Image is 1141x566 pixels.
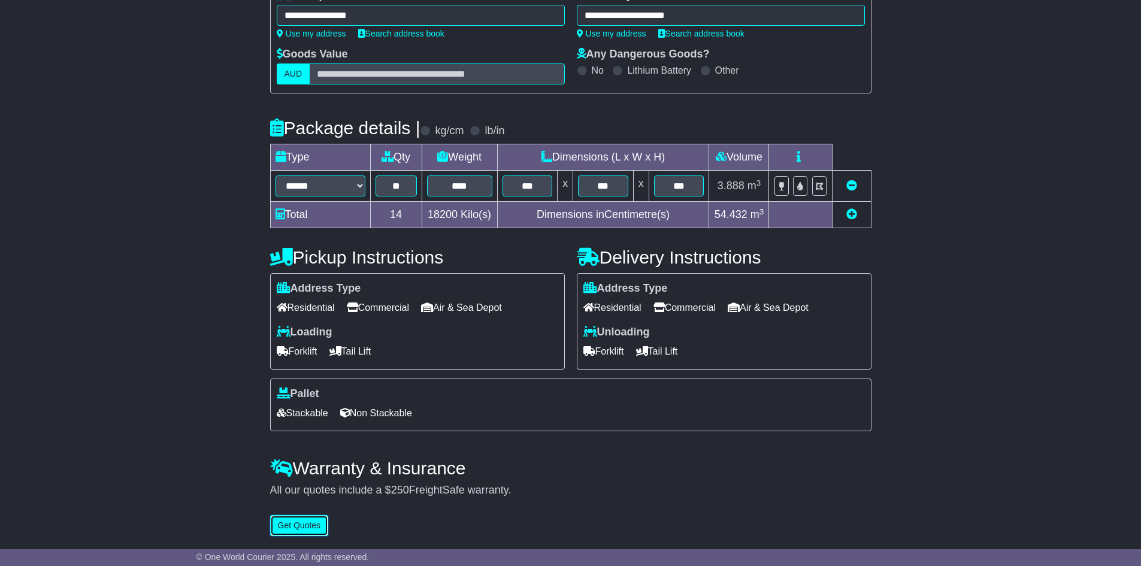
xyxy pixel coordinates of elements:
[277,298,335,317] span: Residential
[583,282,668,295] label: Address Type
[636,342,678,361] span: Tail Lift
[750,208,764,220] span: m
[270,247,565,267] h4: Pickup Instructions
[592,65,604,76] label: No
[428,208,458,220] span: 18200
[435,125,464,138] label: kg/cm
[421,298,502,317] span: Air & Sea Depot
[583,298,641,317] span: Residential
[277,48,348,61] label: Goods Value
[270,458,871,478] h4: Warranty & Insurance
[270,484,871,497] div: All our quotes include a $ FreightSafe warranty.
[329,342,371,361] span: Tail Lift
[577,247,871,267] h4: Delivery Instructions
[583,342,624,361] span: Forklift
[497,144,709,171] td: Dimensions (L x W x H)
[846,208,857,220] a: Add new item
[747,180,761,192] span: m
[422,144,497,171] td: Weight
[718,180,744,192] span: 3.888
[270,144,370,171] td: Type
[633,171,649,202] td: x
[270,515,329,536] button: Get Quotes
[270,202,370,228] td: Total
[370,202,422,228] td: 14
[627,65,691,76] label: Lithium Battery
[422,202,497,228] td: Kilo(s)
[196,552,370,562] span: © One World Courier 2025. All rights reserved.
[756,178,761,187] sup: 3
[846,180,857,192] a: Remove this item
[577,48,710,61] label: Any Dangerous Goods?
[728,298,809,317] span: Air & Sea Depot
[497,202,709,228] td: Dimensions in Centimetre(s)
[277,29,346,38] a: Use my address
[485,125,504,138] label: lb/in
[277,282,361,295] label: Address Type
[715,65,739,76] label: Other
[358,29,444,38] a: Search address book
[370,144,422,171] td: Qty
[658,29,744,38] a: Search address book
[583,326,650,339] label: Unloading
[277,342,317,361] span: Forklift
[709,144,769,171] td: Volume
[340,404,412,422] span: Non Stackable
[270,118,420,138] h4: Package details |
[277,326,332,339] label: Loading
[277,63,310,84] label: AUD
[759,207,764,216] sup: 3
[391,484,409,496] span: 250
[558,171,573,202] td: x
[577,29,646,38] a: Use my address
[653,298,716,317] span: Commercial
[715,208,747,220] span: 54.432
[277,388,319,401] label: Pallet
[277,404,328,422] span: Stackable
[347,298,409,317] span: Commercial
